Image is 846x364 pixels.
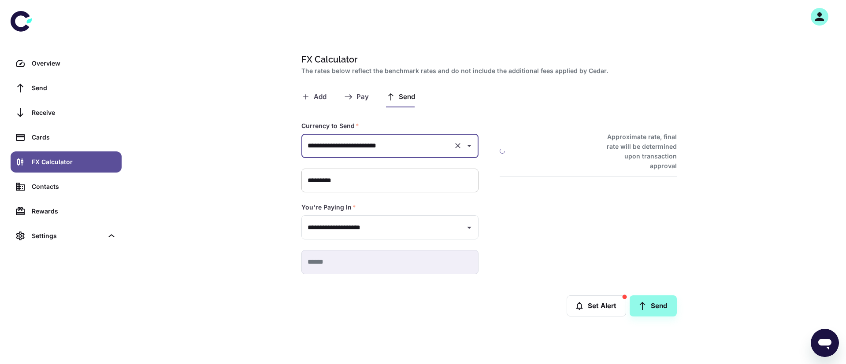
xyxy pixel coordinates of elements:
[11,176,122,197] a: Contacts
[314,93,327,101] span: Add
[301,66,673,76] h2: The rates below reflect the benchmark rates and do not include the additional fees applied by Cedar.
[11,225,122,246] div: Settings
[32,206,116,216] div: Rewards
[11,53,122,74] a: Overview
[452,140,464,152] button: Clear
[32,157,116,167] div: FX Calculator
[356,93,369,101] span: Pay
[301,121,359,130] label: Currency to Send
[32,182,116,191] div: Contacts
[11,102,122,123] a: Receive
[301,53,673,66] h1: FX Calculator
[11,151,122,173] a: FX Calculator
[811,329,839,357] iframe: Button to launch messaging window
[11,127,122,148] a: Cards
[597,132,677,171] h6: Approximate rate, final rate will be determined upon transaction approval
[32,132,116,142] div: Cards
[32,108,116,118] div: Receive
[463,221,475,234] button: Open
[32,59,116,68] div: Overview
[463,140,475,152] button: Open
[630,295,677,316] button: Send
[11,77,122,99] a: Send
[399,93,415,101] span: Send
[301,203,356,212] label: You're Paying In
[567,295,626,316] button: Set Alert
[11,201,122,222] a: Rewards
[32,83,116,93] div: Send
[32,231,103,241] div: Settings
